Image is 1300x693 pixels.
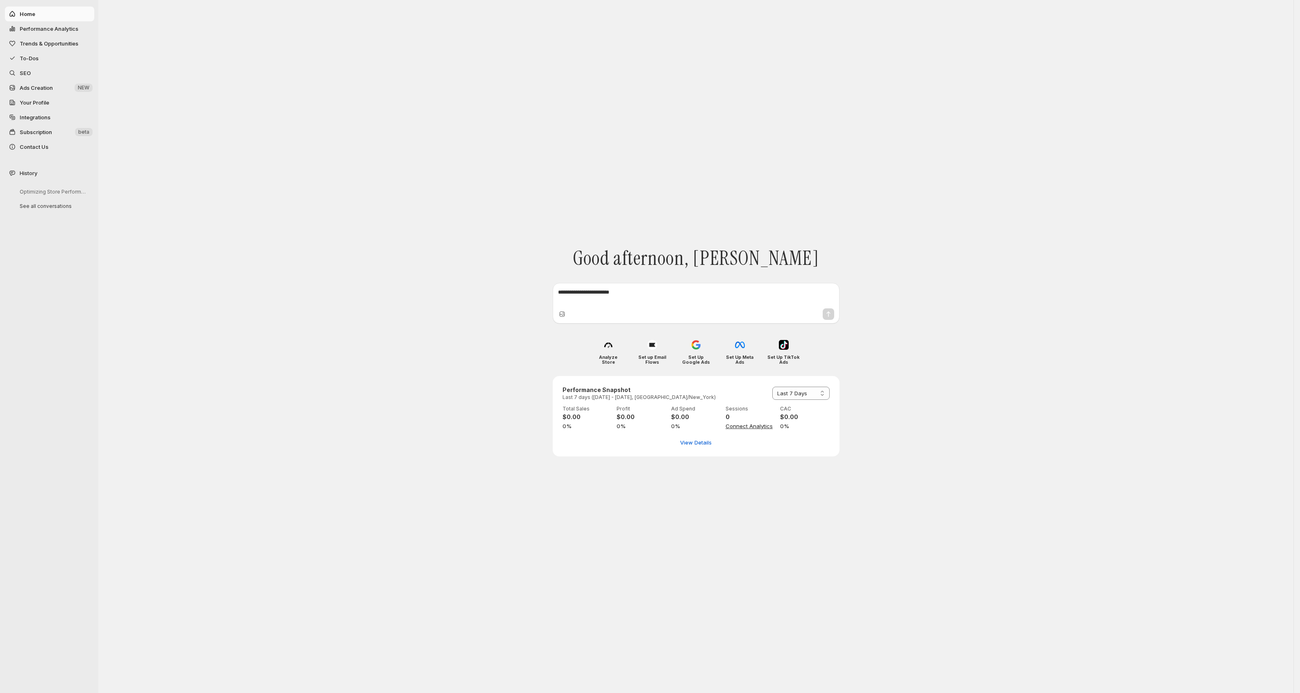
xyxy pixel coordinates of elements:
[680,355,712,365] h4: Set Up Google Ads
[20,169,37,177] span: History
[20,144,48,150] span: Contact Us
[636,355,668,365] h4: Set up Email Flows
[563,394,716,401] p: Last 7 days ([DATE] - [DATE], [GEOGRAPHIC_DATA]/New_York)
[5,125,94,139] button: Subscription
[563,406,612,412] p: Total Sales
[5,110,94,125] a: Integrations
[20,25,78,32] span: Performance Analytics
[726,413,775,421] h4: 0
[78,129,89,135] span: beta
[735,340,745,350] img: Set Up Meta Ads icon
[558,310,566,318] button: Upload image
[780,413,830,421] h4: $0.00
[5,21,94,36] button: Performance Analytics
[20,11,35,17] span: Home
[680,438,712,447] span: View Details
[13,200,91,212] button: See all conversations
[5,36,94,51] button: Trends & Opportunities
[671,406,721,412] p: Ad Spend
[5,51,94,66] button: To-Dos
[563,386,716,394] h3: Performance Snapshot
[675,436,717,449] button: View detailed performance
[767,355,800,365] h4: Set Up TikTok Ads
[691,340,701,350] img: Set Up Google Ads icon
[671,413,721,421] h4: $0.00
[647,340,657,350] img: Set up Email Flows icon
[20,99,49,106] span: Your Profile
[20,40,78,47] span: Trends & Opportunities
[617,413,666,421] h4: $0.00
[780,422,830,430] span: 0%
[78,84,89,91] span: NEW
[726,422,775,430] span: Connect Analytics
[20,114,50,121] span: Integrations
[779,340,789,350] img: Set Up TikTok Ads icon
[13,185,91,198] button: Optimizing Store Performance Analysis Steps
[5,7,94,21] button: Home
[20,55,39,62] span: To-Dos
[20,70,31,76] span: SEO
[617,422,666,430] span: 0%
[726,406,775,412] p: Sessions
[724,355,756,365] h4: Set Up Meta Ads
[563,422,612,430] span: 0%
[671,422,721,430] span: 0%
[603,340,613,350] img: Analyze Store icon
[780,406,830,412] p: CAC
[617,406,666,412] p: Profit
[20,84,53,91] span: Ads Creation
[5,139,94,154] button: Contact Us
[573,246,819,270] span: Good afternoon, [PERSON_NAME]
[5,95,94,110] a: Your Profile
[5,66,94,80] a: SEO
[592,355,624,365] h4: Analyze Store
[563,413,612,421] h4: $0.00
[20,129,52,135] span: Subscription
[5,80,94,95] button: Ads Creation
